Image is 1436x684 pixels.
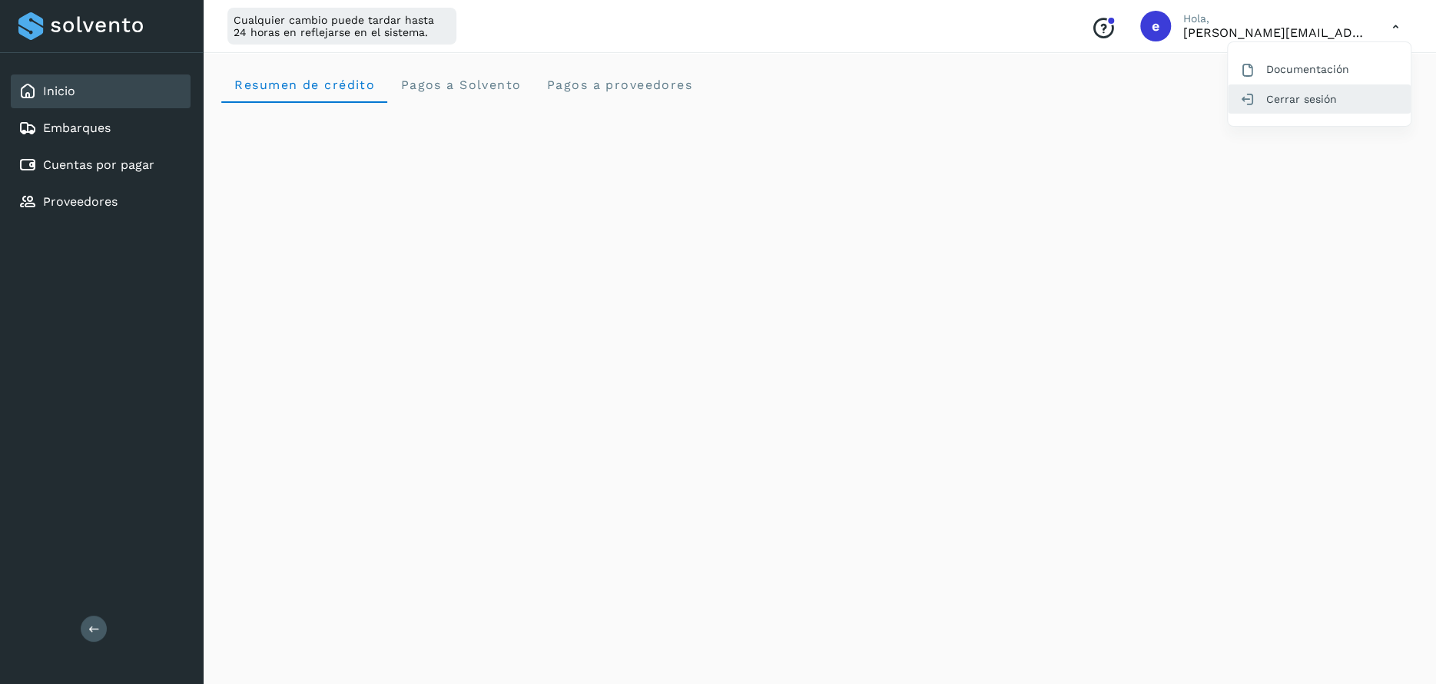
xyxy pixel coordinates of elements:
a: Embarques [43,121,111,135]
div: Inicio [11,74,191,108]
div: Cuentas por pagar [11,148,191,182]
div: Documentación [1228,55,1411,84]
div: Proveedores [11,185,191,219]
a: Proveedores [43,194,118,209]
div: Embarques [11,111,191,145]
div: Cerrar sesión [1228,84,1411,114]
a: Inicio [43,84,75,98]
a: Cuentas por pagar [43,157,154,172]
